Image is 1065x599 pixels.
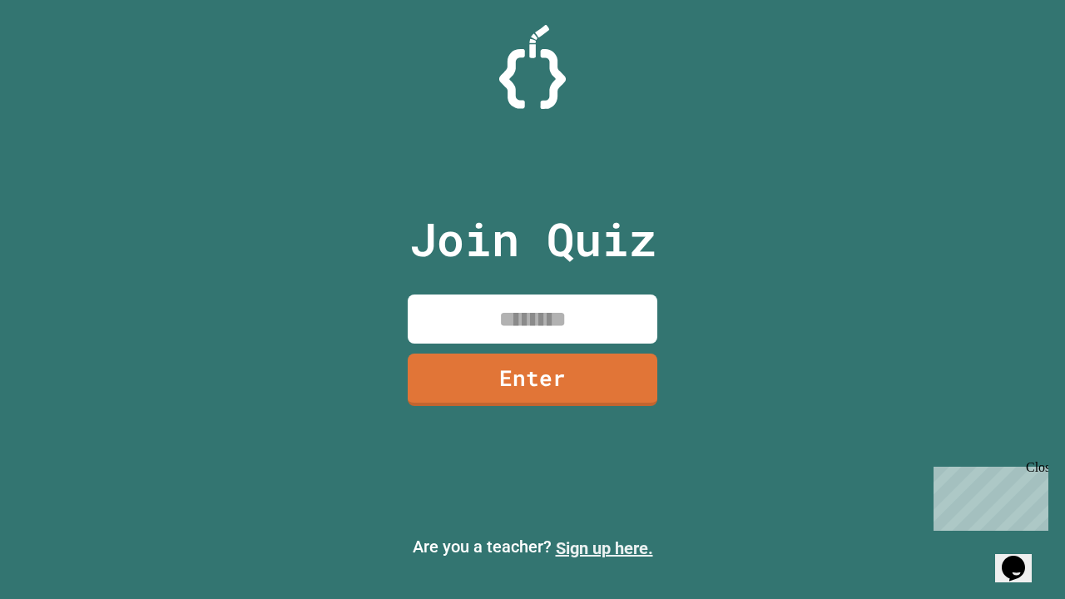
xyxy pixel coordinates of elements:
img: Logo.svg [499,25,566,109]
a: Sign up here. [556,538,653,558]
a: Enter [408,354,657,406]
iframe: chat widget [927,460,1048,531]
div: Chat with us now!Close [7,7,115,106]
iframe: chat widget [995,532,1048,582]
p: Join Quiz [409,205,656,274]
p: Are you a teacher? [13,534,1052,561]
